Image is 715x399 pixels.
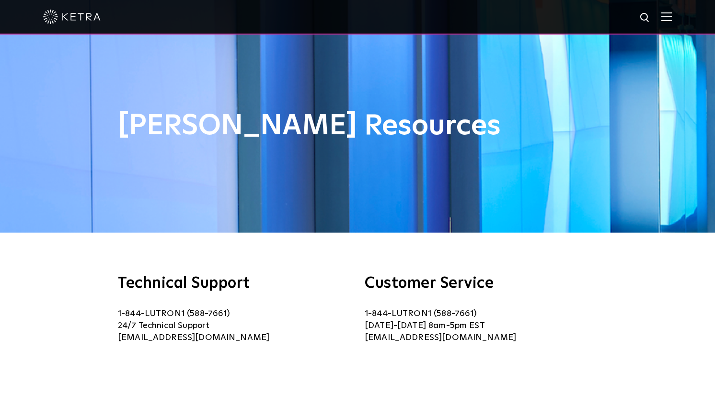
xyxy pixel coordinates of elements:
[118,276,350,291] h3: Technical Support
[118,308,350,344] p: 1-844-LUTRON1 (588-7661) 24/7 Technical Support
[365,308,597,344] p: 1-844-LUTRON1 (588-7661) [DATE]-[DATE] 8am-5pm EST [EMAIL_ADDRESS][DOMAIN_NAME]
[118,110,597,142] h1: [PERSON_NAME] Resources
[661,12,672,21] img: Hamburger%20Nav.svg
[43,10,101,24] img: ketra-logo-2019-white
[118,333,269,342] a: [EMAIL_ADDRESS][DOMAIN_NAME]
[639,12,651,24] img: search icon
[365,276,597,291] h3: Customer Service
